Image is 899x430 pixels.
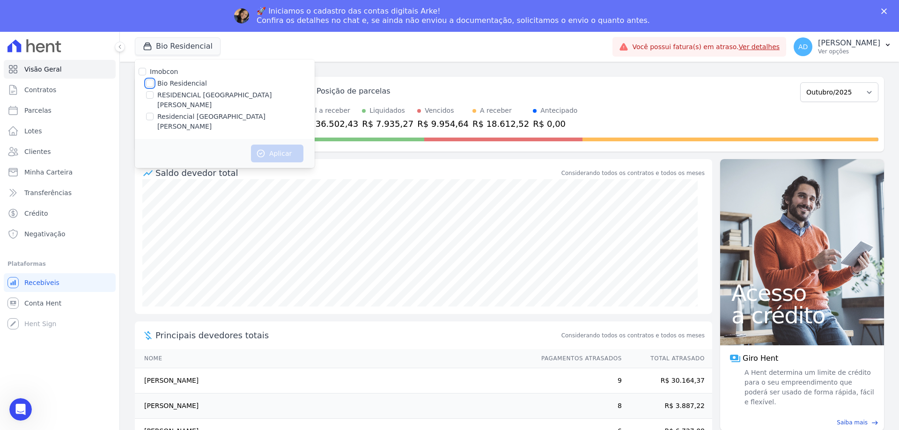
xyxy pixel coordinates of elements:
div: Total a receber [302,106,358,116]
button: AD [PERSON_NAME] Ver opções [786,34,899,60]
span: Minha Carteira [24,168,73,177]
a: Saiba mais east [726,418,878,427]
span: east [871,419,878,426]
a: Crédito [4,204,116,223]
label: Residencial [GEOGRAPHIC_DATA][PERSON_NAME] [157,112,315,131]
div: Antecipado [540,106,577,116]
div: R$ 7.935,27 [362,117,413,130]
span: Negativação [24,229,66,239]
a: Minha Carteira [4,163,116,182]
span: Clientes [24,147,51,156]
label: RESIDENCIAL [GEOGRAPHIC_DATA][PERSON_NAME] [157,90,315,110]
a: Lotes [4,122,116,140]
a: Ver detalhes [739,43,780,51]
td: [PERSON_NAME] [135,368,532,394]
a: Conta Hent [4,294,116,313]
label: Bio Residencial [157,79,207,88]
iframe: Intercom live chat [9,398,32,421]
th: Nome [135,349,532,368]
span: Recebíveis [24,278,59,287]
span: Transferências [24,188,72,197]
span: Você possui fatura(s) em atraso. [632,42,780,52]
p: Ver opções [818,48,880,55]
span: AD [798,44,808,50]
a: Recebíveis [4,273,116,292]
a: Visão Geral [4,60,116,79]
span: Parcelas [24,106,52,115]
div: R$ 0,00 [533,117,577,130]
td: R$ 3.887,22 [622,394,712,419]
div: R$ 18.612,52 [472,117,529,130]
a: Parcelas [4,101,116,120]
span: a crédito [731,304,873,327]
span: Considerando todos os contratos e todos os meses [561,331,705,340]
div: Liquidados [369,106,405,116]
div: Posição de parcelas [317,86,391,97]
div: R$ 36.502,43 [302,117,358,130]
th: Pagamentos Atrasados [532,349,622,368]
a: Clientes [4,142,116,161]
span: Saiba mais [837,418,868,427]
a: Negativação [4,225,116,243]
div: Fechar [881,8,891,14]
p: [PERSON_NAME] [818,38,880,48]
label: Imobcon [150,68,178,75]
div: Considerando todos os contratos e todos os meses [561,169,705,177]
div: 🚀 Iniciamos o cadastro das contas digitais Arke! Confira os detalhes no chat e, se ainda não envi... [257,7,650,25]
div: R$ 9.954,64 [417,117,469,130]
span: Conta Hent [24,299,61,308]
td: 9 [532,368,622,394]
td: 8 [532,394,622,419]
td: R$ 30.164,37 [622,368,712,394]
img: Profile image for Adriane [234,8,249,23]
div: A receber [480,106,512,116]
span: Visão Geral [24,65,62,74]
span: Crédito [24,209,48,218]
span: A Hent determina um limite de crédito para o seu empreendimento que poderá ser usado de forma ráp... [743,368,875,407]
span: Giro Hent [743,353,778,364]
div: Plataformas [7,258,112,270]
span: Contratos [24,85,56,95]
a: Contratos [4,80,116,99]
div: Vencidos [425,106,454,116]
button: Bio Residencial [135,37,221,55]
span: Acesso [731,282,873,304]
button: Aplicar [251,145,303,162]
td: [PERSON_NAME] [135,394,532,419]
div: Saldo devedor total [155,167,560,179]
a: Transferências [4,183,116,202]
span: Lotes [24,126,42,136]
th: Total Atrasado [622,349,712,368]
span: Principais devedores totais [155,329,560,342]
